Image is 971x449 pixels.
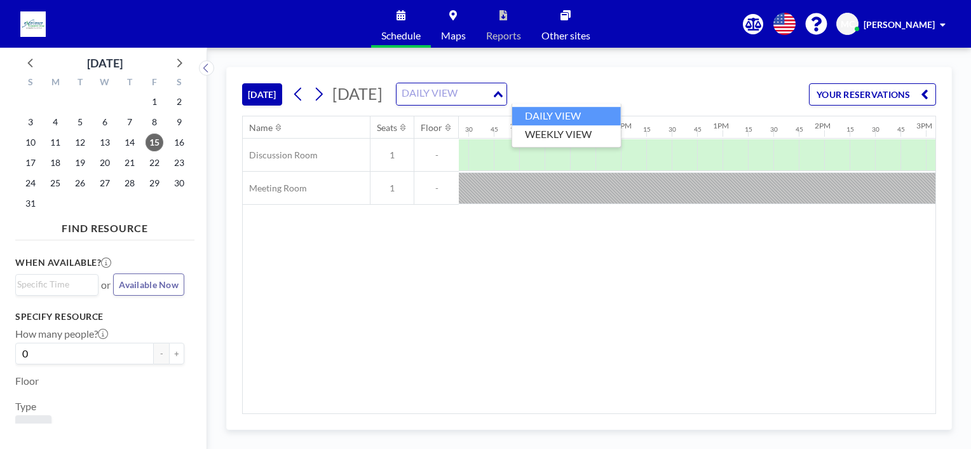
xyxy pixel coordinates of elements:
span: Saturday, August 30, 2025 [170,174,188,192]
span: Tuesday, August 26, 2025 [71,174,89,192]
span: [PERSON_NAME] [864,19,935,30]
label: Type [15,400,36,413]
div: T [68,75,93,92]
div: 45 [796,125,803,134]
div: 45 [897,125,905,134]
div: 30 [872,125,879,134]
input: Search for option [17,277,91,291]
button: [DATE] [242,83,282,106]
span: Friday, August 29, 2025 [146,174,163,192]
span: or [101,279,111,291]
span: Meeting Room [243,183,307,194]
div: 12PM [611,121,632,130]
div: 30 [567,125,574,134]
span: Monday, August 25, 2025 [46,174,64,192]
span: 1 [370,183,414,194]
span: Thursday, August 21, 2025 [121,154,139,172]
span: 1 [370,149,414,161]
div: 15 [643,125,651,134]
div: 11AM [510,121,531,130]
span: Saturday, August 2, 2025 [170,93,188,111]
span: Sunday, August 17, 2025 [22,154,39,172]
div: 45 [491,125,498,134]
span: Thursday, August 14, 2025 [121,134,139,151]
h4: FIND RESOURCE [15,217,194,235]
span: Monday, August 4, 2025 [46,113,64,131]
div: S [166,75,191,92]
span: Wednesday, August 27, 2025 [96,174,114,192]
span: Saturday, August 23, 2025 [170,154,188,172]
div: 45 [694,125,702,134]
span: Saturday, August 16, 2025 [170,134,188,151]
span: - [414,149,459,161]
span: Sunday, August 3, 2025 [22,113,39,131]
span: Thursday, August 7, 2025 [121,113,139,131]
div: T [117,75,142,92]
img: organization-logo [20,11,46,37]
span: Room [20,420,46,433]
div: F [142,75,166,92]
div: S [18,75,43,92]
div: Search for option [397,83,506,105]
span: Other sites [541,31,590,41]
input: Search for option [398,86,491,102]
div: Seats [377,122,397,134]
div: 15 [541,125,549,134]
span: Saturday, August 9, 2025 [170,113,188,131]
div: M [43,75,68,92]
span: Monday, August 18, 2025 [46,154,64,172]
span: Tuesday, August 19, 2025 [71,154,89,172]
div: 1PM [713,121,729,130]
span: Friday, August 22, 2025 [146,154,163,172]
div: 15 [745,125,752,134]
span: Discussion Room [243,149,318,161]
div: Name [249,122,273,134]
span: Friday, August 8, 2025 [146,113,163,131]
div: 30 [669,125,676,134]
div: [DATE] [87,54,123,72]
label: How many people? [15,328,108,340]
div: 30 [770,125,778,134]
div: 2PM [815,121,831,130]
button: Available Now [113,273,184,296]
div: W [93,75,118,92]
span: Monday, August 11, 2025 [46,134,64,151]
span: MC [841,18,855,30]
span: Wednesday, August 13, 2025 [96,134,114,151]
span: Available Now [119,279,179,290]
span: Reports [486,31,521,41]
span: Tuesday, August 5, 2025 [71,113,89,131]
span: - [414,183,459,194]
span: Friday, August 15, 2025 [146,134,163,151]
div: Floor [421,122,442,134]
div: 3PM [916,121,932,130]
button: - [154,343,169,364]
div: 30 [465,125,473,134]
span: Sunday, August 10, 2025 [22,134,39,151]
div: 15 [846,125,854,134]
div: 45 [592,125,600,134]
span: [DATE] [332,84,383,103]
span: Sunday, August 31, 2025 [22,195,39,212]
button: + [169,343,184,364]
h3: Specify resource [15,311,184,322]
span: Tuesday, August 12, 2025 [71,134,89,151]
label: Floor [15,375,39,387]
span: Sunday, August 24, 2025 [22,174,39,192]
span: Friday, August 1, 2025 [146,93,163,111]
button: YOUR RESERVATIONS [809,83,936,106]
span: Wednesday, August 6, 2025 [96,113,114,131]
span: Wednesday, August 20, 2025 [96,154,114,172]
span: Thursday, August 28, 2025 [121,174,139,192]
div: Search for option [16,275,98,294]
span: Maps [441,31,466,41]
span: Schedule [381,31,421,41]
